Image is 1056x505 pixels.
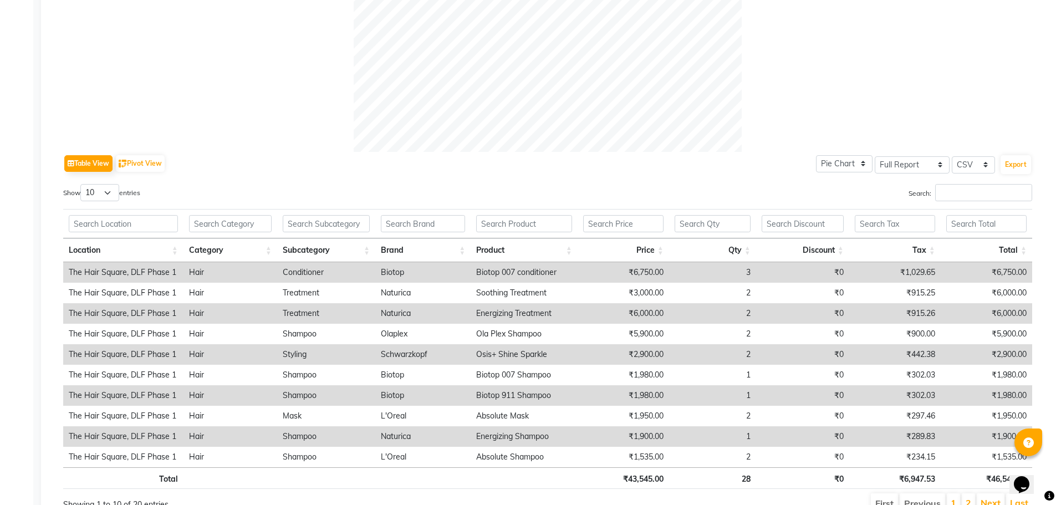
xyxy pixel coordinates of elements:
input: Search Tax [855,215,935,232]
th: Total [63,467,183,489]
td: ₹289.83 [849,426,941,447]
td: The Hair Square, DLF Phase 1 [63,365,183,385]
td: 1 [669,385,756,406]
td: The Hair Square, DLF Phase 1 [63,385,183,406]
td: Hair [183,324,277,344]
th: Total: activate to sort column ascending [941,238,1032,262]
td: ₹297.46 [849,406,941,426]
label: Search: [909,184,1032,201]
td: The Hair Square, DLF Phase 1 [63,406,183,426]
td: Conditioner [277,262,375,283]
td: 1 [669,426,756,447]
th: Qty: activate to sort column ascending [669,238,756,262]
td: Hair [183,447,277,467]
td: Shampoo [277,365,375,385]
td: ₹6,000.00 [941,303,1032,324]
td: L'Oreal [375,447,471,467]
td: Hair [183,365,277,385]
td: ₹302.03 [849,385,941,406]
td: Energizing Shampoo [471,426,578,447]
td: ₹5,900.00 [578,324,669,344]
td: Hair [183,283,277,303]
td: ₹1,900.00 [941,426,1032,447]
td: ₹0 [756,344,849,365]
input: Search Price [583,215,664,232]
td: Hair [183,426,277,447]
th: ₹43,545.00 [578,467,669,489]
td: The Hair Square, DLF Phase 1 [63,283,183,303]
th: Brand: activate to sort column ascending [375,238,471,262]
td: Hair [183,406,277,426]
td: Energizing Treatment [471,303,578,324]
th: Discount: activate to sort column ascending [756,238,849,262]
td: Ola Plex Shampoo [471,324,578,344]
td: Hair [183,344,277,365]
td: ₹6,000.00 [941,283,1032,303]
td: ₹0 [756,303,849,324]
th: ₹6,947.53 [849,467,941,489]
td: Biotop 007 conditioner [471,262,578,283]
input: Search Total [946,215,1027,232]
input: Search Brand [381,215,465,232]
td: Shampoo [277,324,375,344]
td: 2 [669,303,756,324]
td: Styling [277,344,375,365]
td: ₹6,750.00 [941,262,1032,283]
td: ₹1,950.00 [578,406,669,426]
input: Search Category [189,215,272,232]
td: The Hair Square, DLF Phase 1 [63,447,183,467]
td: ₹0 [756,283,849,303]
label: Show entries [63,184,140,201]
td: Biotop [375,385,471,406]
input: Search Subcategory [283,215,370,232]
td: Shampoo [277,426,375,447]
td: Shampoo [277,385,375,406]
td: Absolute Shampoo [471,447,578,467]
td: Soothing Treatment [471,283,578,303]
img: pivot.png [119,160,127,168]
th: Subcategory: activate to sort column ascending [277,238,375,262]
td: The Hair Square, DLF Phase 1 [63,262,183,283]
td: 2 [669,344,756,365]
td: 1 [669,365,756,385]
input: Search Product [476,215,572,232]
button: Pivot View [116,155,165,172]
td: Schwarzkopf [375,344,471,365]
input: Search Discount [762,215,844,232]
td: ₹1,980.00 [941,365,1032,385]
th: ₹0 [756,467,849,489]
iframe: chat widget [1009,461,1045,494]
td: The Hair Square, DLF Phase 1 [63,426,183,447]
td: ₹2,900.00 [578,344,669,365]
td: ₹234.15 [849,447,941,467]
td: ₹900.00 [849,324,941,344]
td: ₹5,900.00 [941,324,1032,344]
td: ₹6,000.00 [578,303,669,324]
th: 28 [669,467,756,489]
td: ₹6,750.00 [578,262,669,283]
td: Naturica [375,303,471,324]
td: ₹0 [756,447,849,467]
td: 3 [669,262,756,283]
td: ₹1,980.00 [941,385,1032,406]
th: Price: activate to sort column ascending [578,238,669,262]
td: The Hair Square, DLF Phase 1 [63,324,183,344]
th: ₹46,545.00 [941,467,1032,489]
td: Hair [183,303,277,324]
select: Showentries [80,184,119,201]
td: ₹2,900.00 [941,344,1032,365]
th: Product: activate to sort column ascending [471,238,578,262]
td: Mask [277,406,375,426]
td: ₹0 [756,324,849,344]
td: ₹442.38 [849,344,941,365]
td: ₹3,000.00 [578,283,669,303]
td: ₹1,980.00 [578,385,669,406]
td: Biotop 007 Shampoo [471,365,578,385]
td: ₹1,029.65 [849,262,941,283]
td: Naturica [375,283,471,303]
td: 2 [669,406,756,426]
td: ₹0 [756,262,849,283]
td: 2 [669,324,756,344]
th: Category: activate to sort column ascending [183,238,277,262]
td: ₹0 [756,365,849,385]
